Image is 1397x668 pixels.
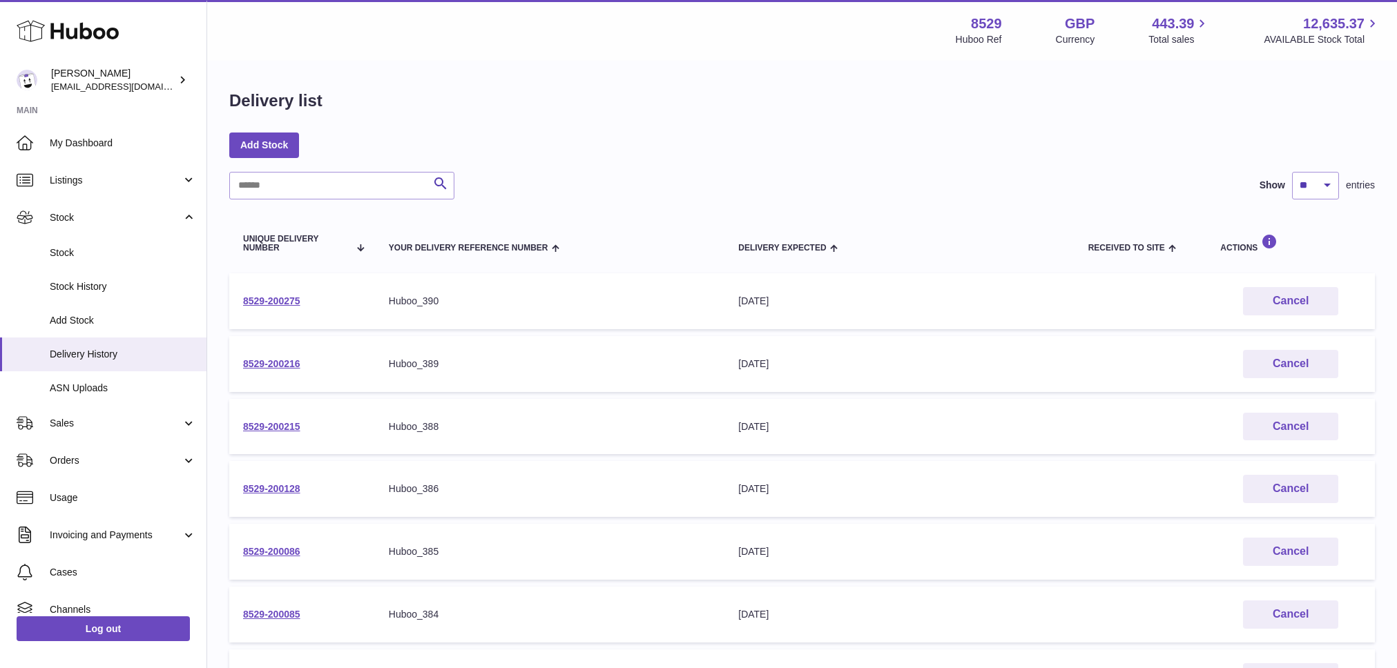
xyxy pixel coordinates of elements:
[956,33,1002,46] div: Huboo Ref
[50,382,196,395] span: ASN Uploads
[50,529,182,542] span: Invoicing and Payments
[229,90,322,112] h1: Delivery list
[738,357,1060,371] div: [DATE]
[389,420,711,433] div: Huboo_388
[389,545,711,558] div: Huboo_385
[1148,14,1210,46] a: 443.39 Total sales
[243,235,349,253] span: Unique Delivery Number
[50,491,196,504] span: Usage
[243,358,300,369] a: 8529-200216
[738,608,1060,621] div: [DATE]
[50,211,182,224] span: Stock
[1220,234,1361,253] div: Actions
[1243,287,1338,315] button: Cancel
[1243,413,1338,441] button: Cancel
[1243,600,1338,629] button: Cancel
[50,454,182,467] span: Orders
[1243,350,1338,378] button: Cancel
[50,603,196,616] span: Channels
[389,357,711,371] div: Huboo_389
[229,132,299,157] a: Add Stock
[738,244,826,253] span: Delivery Expected
[50,137,196,150] span: My Dashboard
[50,280,196,293] span: Stock History
[50,417,182,430] span: Sales
[1243,538,1338,566] button: Cancel
[1148,33,1210,46] span: Total sales
[389,482,711,495] div: Huboo_386
[1303,14,1365,33] span: 12,635.37
[738,420,1060,433] div: [DATE]
[50,174,182,187] span: Listings
[50,314,196,327] span: Add Stock
[1088,244,1165,253] span: Received to Site
[738,295,1060,308] div: [DATE]
[1264,33,1380,46] span: AVAILABLE Stock Total
[50,566,196,579] span: Cases
[1056,33,1095,46] div: Currency
[738,545,1060,558] div: [DATE]
[51,67,175,93] div: [PERSON_NAME]
[1346,179,1375,192] span: entries
[51,81,203,92] span: [EMAIL_ADDRESS][DOMAIN_NAME]
[389,608,711,621] div: Huboo_384
[738,482,1060,495] div: [DATE]
[1264,14,1380,46] a: 12,635.37 AVAILABLE Stock Total
[243,483,300,494] a: 8529-200128
[389,295,711,308] div: Huboo_390
[50,246,196,259] span: Stock
[389,244,548,253] span: Your Delivery Reference Number
[971,14,1002,33] strong: 8529
[243,295,300,306] a: 8529-200275
[243,609,300,620] a: 8529-200085
[1065,14,1095,33] strong: GBP
[243,546,300,557] a: 8529-200086
[1243,475,1338,503] button: Cancel
[1260,179,1285,192] label: Show
[243,421,300,432] a: 8529-200215
[1152,14,1194,33] span: 443.39
[50,348,196,361] span: Delivery History
[17,616,190,641] a: Log out
[17,70,37,90] img: admin@redgrass.ch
